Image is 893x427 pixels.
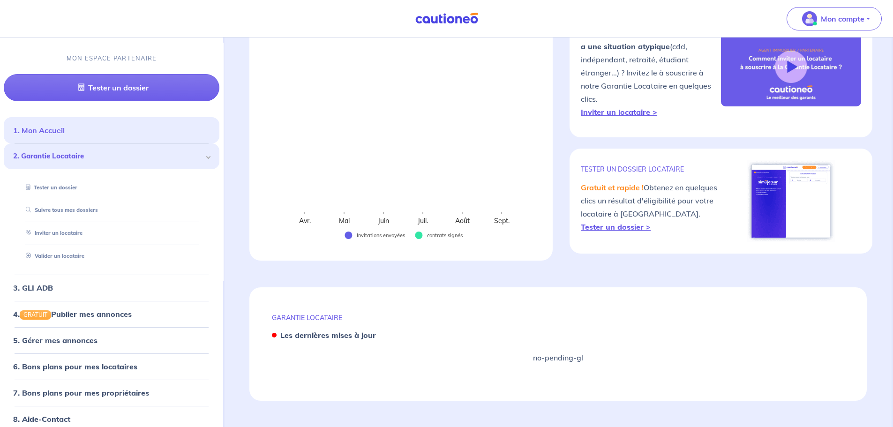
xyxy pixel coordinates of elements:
a: 7. Bons plans pour mes propriétaires [13,388,149,397]
em: Gratuit et rapide ! [581,183,644,192]
a: 4.GRATUITPublier mes annonces [13,309,132,319]
div: 7. Bons plans pour mes propriétaires [4,383,219,402]
div: Tester un dossier [15,180,208,195]
text: Juin [377,217,389,225]
img: simulateur.png [747,160,835,242]
img: Cautioneo [412,13,482,24]
div: 4.GRATUITPublier mes annonces [4,305,219,323]
strong: Les dernières mises à jour [280,330,376,340]
p: Mon compte [821,13,864,24]
a: 3. GLI ADB [13,283,53,292]
text: Août [455,217,470,225]
a: Valider un locataire [22,253,84,259]
a: 5. Gérer mes annonces [13,336,98,345]
text: Juil. [417,217,428,225]
text: Avr. [299,217,311,225]
p: no-pending-gl [533,352,583,363]
a: Tester un dossier [4,74,219,101]
div: 2. Garantie Locataire [4,143,219,169]
a: 8. Aide-Contact [13,414,70,424]
div: Inviter un locataire [15,225,208,241]
p: GARANTIE LOCATAIRE [272,314,844,322]
div: 5. Gérer mes annonces [4,331,219,350]
a: Inviter un locataire [22,230,83,236]
p: (cdd, indépendant, retraité, étudiant étranger...) ? Invitez le à souscrire à notre Garantie Loca... [581,27,721,119]
a: Suivre tous mes dossiers [22,207,98,214]
a: 6. Bons plans pour mes locataires [13,362,137,371]
div: 3. GLI ADB [4,278,219,297]
img: video-gli-new-none.jpg [721,27,861,106]
a: 1. Mon Accueil [13,126,65,135]
a: Tester un dossier > [581,222,651,232]
div: Valider un locataire [15,248,208,264]
div: 6. Bons plans pour mes locataires [4,357,219,376]
p: Obtenez en quelques clics un résultat d'éligibilité pour votre locataire à [GEOGRAPHIC_DATA]. [581,181,721,233]
span: 2. Garantie Locataire [13,151,203,162]
p: TESTER un dossier locataire [581,165,721,173]
button: illu_account_valid_menu.svgMon compte [787,7,882,30]
p: MON ESPACE PARTENAIRE [67,54,157,63]
text: Sept. [494,217,510,225]
div: Suivre tous mes dossiers [15,203,208,218]
a: Tester un dossier [22,184,77,191]
div: 1. Mon Accueil [4,121,219,140]
img: illu_account_valid_menu.svg [802,11,817,26]
text: Mai [339,217,350,225]
a: Inviter un locataire > [581,107,657,117]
